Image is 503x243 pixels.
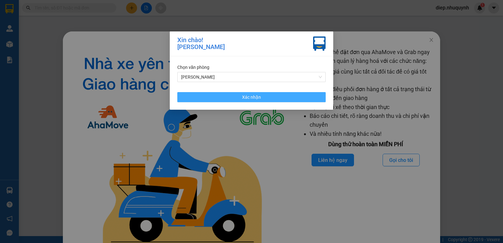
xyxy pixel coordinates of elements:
div: Xin chào! [PERSON_NAME] [177,36,225,51]
img: vxr-icon [313,36,326,51]
span: Xác nhận [242,94,261,101]
div: Chọn văn phòng [177,64,326,71]
span: Phan Rang [181,72,322,82]
button: Xác nhận [177,92,326,102]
